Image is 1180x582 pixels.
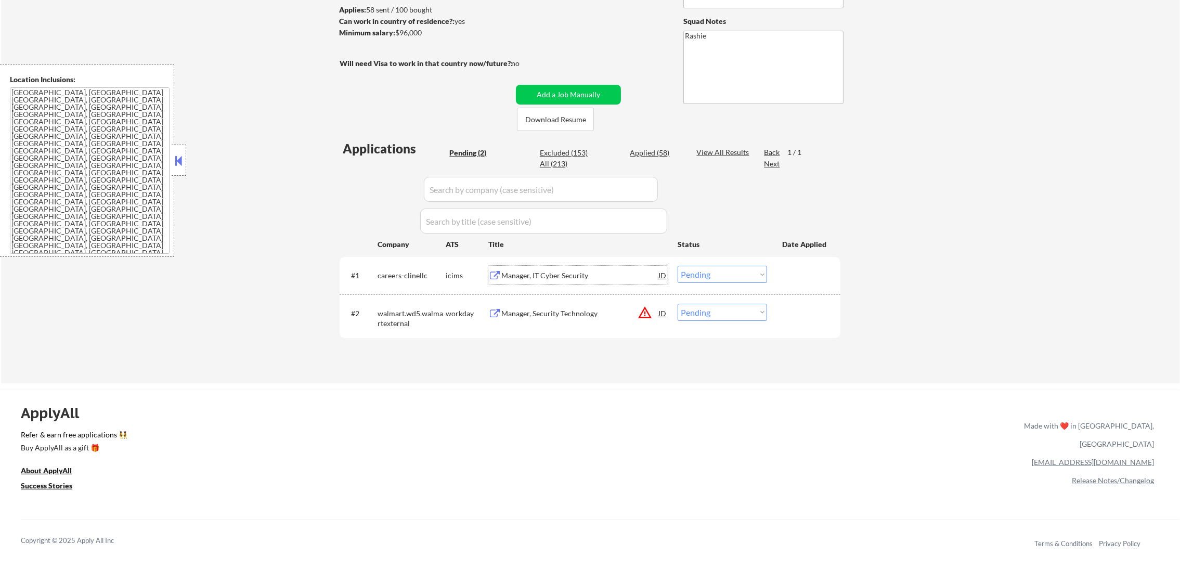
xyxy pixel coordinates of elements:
[696,147,752,158] div: View All Results
[657,304,668,322] div: JD
[630,148,682,158] div: Applied (58)
[21,466,72,475] u: About ApplyAll
[511,58,541,69] div: no
[21,431,807,442] a: Refer & earn free applications 👯‍♀️
[1072,476,1154,485] a: Release Notes/Changelog
[351,270,369,281] div: #1
[540,148,592,158] div: Excluded (153)
[339,17,455,25] strong: Can work in country of residence?:
[517,108,594,131] button: Download Resume
[378,308,446,329] div: walmart.wd5.walmartexternal
[340,59,513,68] strong: Will need Visa to work in that country now/future?:
[339,28,395,37] strong: Minimum salary:
[657,266,668,284] div: JD
[21,481,72,490] u: Success Stories
[449,148,501,158] div: Pending (2)
[343,143,446,155] div: Applications
[21,480,86,493] a: Success Stories
[21,465,86,478] a: About ApplyAll
[638,305,652,320] button: warning_amber
[339,16,509,27] div: yes
[420,209,667,234] input: Search by title (case sensitive)
[516,85,621,105] button: Add a Job Manually
[378,239,446,250] div: Company
[1034,539,1093,548] a: Terms & Conditions
[678,235,767,253] div: Status
[1032,458,1154,467] a: [EMAIL_ADDRESS][DOMAIN_NAME]
[683,16,844,27] div: Squad Notes
[10,74,170,85] div: Location Inclusions:
[540,159,592,169] div: All (213)
[488,239,668,250] div: Title
[21,536,140,546] div: Copyright © 2025 Apply All Inc
[424,177,658,202] input: Search by company (case sensitive)
[351,308,369,319] div: #2
[21,442,125,455] a: Buy ApplyAll as a gift 🎁
[1099,539,1140,548] a: Privacy Policy
[339,5,366,14] strong: Applies:
[378,270,446,281] div: careers-clinellc
[501,270,658,281] div: Manager, IT Cyber Security
[764,159,781,169] div: Next
[446,308,488,319] div: workday
[446,270,488,281] div: icims
[21,444,125,451] div: Buy ApplyAll as a gift 🎁
[339,5,512,15] div: 58 sent / 100 bought
[787,147,811,158] div: 1 / 1
[764,147,781,158] div: Back
[446,239,488,250] div: ATS
[21,404,91,422] div: ApplyAll
[501,308,658,319] div: Manager, Security Technology
[782,239,828,250] div: Date Applied
[1020,417,1154,453] div: Made with ❤️ in [GEOGRAPHIC_DATA], [GEOGRAPHIC_DATA]
[339,28,512,38] div: $96,000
